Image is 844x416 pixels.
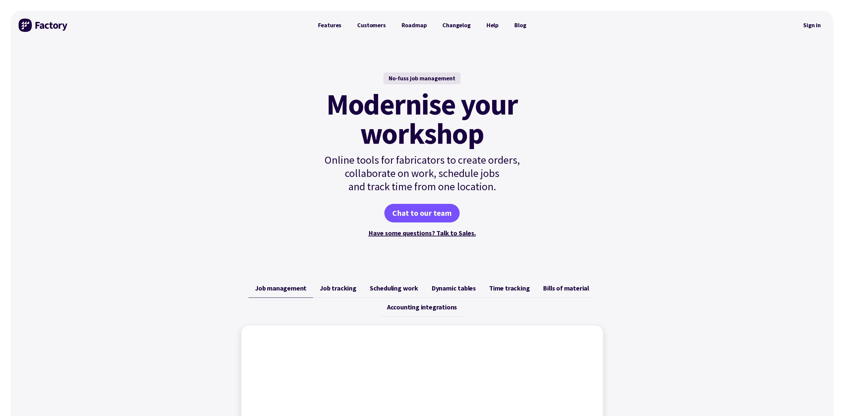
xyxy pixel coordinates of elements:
[506,19,534,32] a: Blog
[543,284,589,292] span: Bills of material
[368,229,476,237] a: Have some questions? Talk to Sales.
[310,153,534,193] p: Online tools for fabricators to create orders, collaborate on work, schedule jobs and track time ...
[799,18,825,33] nav: Secondary Navigation
[387,303,457,311] span: Accounting integrations
[383,72,461,84] div: No-fuss job management
[349,19,393,32] a: Customers
[431,284,476,292] span: Dynamic tables
[320,284,357,292] span: Job tracking
[310,19,350,32] a: Features
[370,284,418,292] span: Scheduling work
[310,19,534,32] nav: Primary Navigation
[384,204,460,222] a: Chat to our team
[394,19,435,32] a: Roadmap
[255,284,306,292] span: Job management
[434,19,478,32] a: Changelog
[326,90,518,148] mark: Modernise your workshop
[489,284,530,292] span: Time tracking
[19,19,68,32] img: Factory
[479,19,506,32] a: Help
[799,18,825,33] a: Sign in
